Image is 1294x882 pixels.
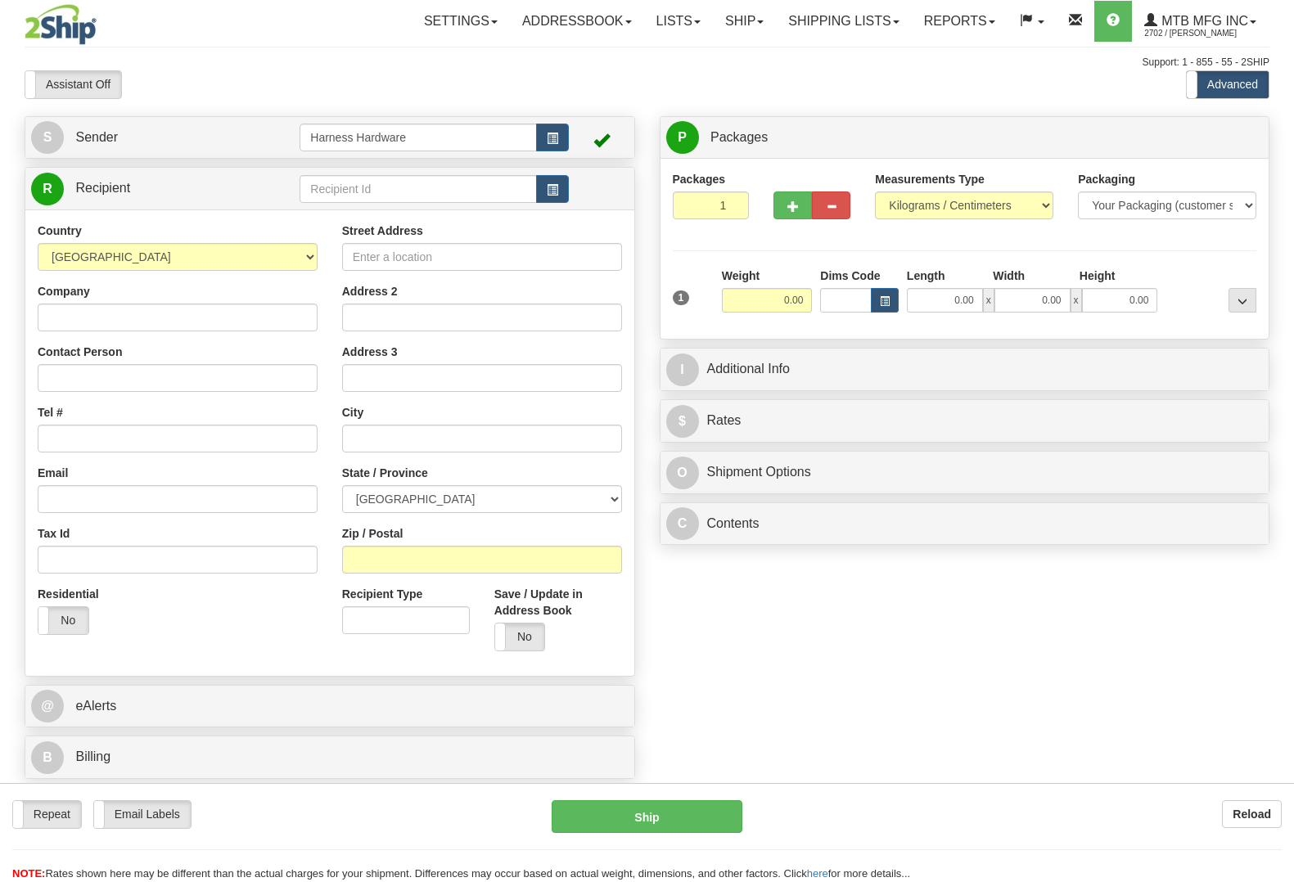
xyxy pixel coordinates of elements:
a: CContents [666,507,1264,541]
label: Dims Code [820,268,880,284]
label: Tax Id [38,525,70,542]
span: Sender [75,130,118,144]
span: Packages [710,130,768,144]
a: here [807,867,828,880]
div: Support: 1 - 855 - 55 - 2SHIP [25,56,1269,70]
input: Sender Id [300,124,536,151]
span: I [666,353,699,386]
a: Reports [912,1,1008,42]
span: Billing [75,749,110,763]
a: $Rates [666,404,1264,438]
label: Assistant Off [25,71,121,97]
a: S Sender [31,121,300,155]
a: B Billing [31,740,629,774]
b: Reload [1233,808,1271,821]
span: @ [31,690,64,722]
span: x [983,288,994,313]
label: Length [907,268,945,284]
label: Width [993,268,1025,284]
label: Contact Person [38,344,122,360]
a: @ eAlerts [31,690,629,723]
span: eAlerts [75,699,116,713]
iframe: chat widget [1256,358,1292,524]
label: Measurements Type [875,171,985,187]
label: Recipient Type [342,586,423,602]
span: B [31,741,64,774]
label: Company [38,283,90,299]
label: Address 3 [342,344,398,360]
label: Street Address [342,223,423,239]
span: Recipient [75,181,130,195]
label: Save / Update in Address Book [494,586,622,619]
button: Reload [1222,800,1282,828]
label: Height [1080,268,1116,284]
span: S [31,121,64,154]
a: Lists [644,1,713,42]
a: MTB MFG INC 2702 / [PERSON_NAME] [1132,1,1269,42]
label: No [38,607,88,633]
span: R [31,173,64,205]
label: Email [38,465,68,481]
span: $ [666,405,699,438]
img: logo2702.jpg [25,4,97,45]
label: Tel # [38,404,63,421]
a: OShipment Options [666,456,1264,489]
label: Repeat [13,801,81,827]
label: State / Province [342,465,428,481]
label: City [342,404,363,421]
label: Packaging [1078,171,1135,187]
label: Email Labels [94,801,191,827]
a: P Packages [666,121,1264,155]
a: Shipping lists [776,1,911,42]
input: Recipient Id [300,175,536,203]
span: x [1071,288,1082,313]
span: O [666,457,699,489]
span: P [666,121,699,154]
a: R Recipient [31,172,270,205]
div: ... [1229,288,1256,313]
a: Ship [713,1,776,42]
span: C [666,507,699,540]
a: Addressbook [510,1,644,42]
span: 1 [673,290,690,305]
input: Enter a location [342,243,622,271]
a: Settings [412,1,510,42]
label: No [495,623,545,650]
span: NOTE: [12,867,45,880]
label: Weight [722,268,760,284]
a: IAdditional Info [666,353,1264,386]
label: Packages [673,171,726,187]
label: Address 2 [342,283,398,299]
button: Ship [552,800,742,833]
span: MTB MFG INC [1157,14,1248,28]
label: Residential [38,586,99,602]
label: Country [38,223,82,239]
label: Advanced [1187,71,1269,97]
label: Zip / Postal [342,525,404,542]
span: 2702 / [PERSON_NAME] [1144,25,1267,42]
